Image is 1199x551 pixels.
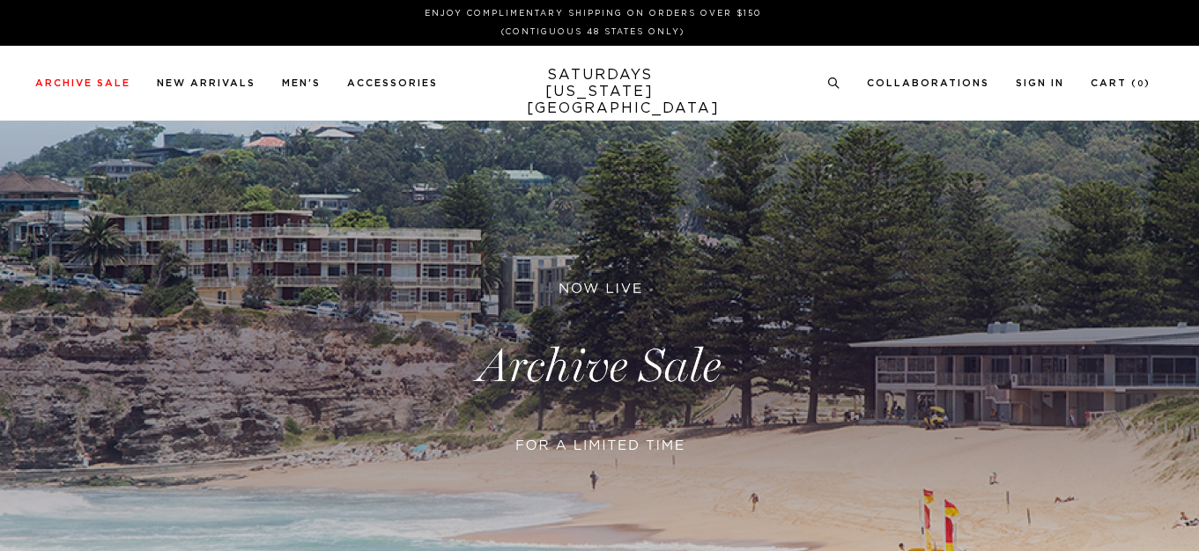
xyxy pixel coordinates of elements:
[1091,78,1151,88] a: Cart (0)
[527,67,672,117] a: SATURDAYS[US_STATE][GEOGRAPHIC_DATA]
[1137,80,1144,88] small: 0
[42,7,1143,20] p: Enjoy Complimentary Shipping on Orders Over $150
[35,78,130,88] a: Archive Sale
[282,78,321,88] a: Men's
[157,78,255,88] a: New Arrivals
[347,78,438,88] a: Accessories
[867,78,989,88] a: Collaborations
[1016,78,1064,88] a: Sign In
[42,26,1143,39] p: (Contiguous 48 States Only)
